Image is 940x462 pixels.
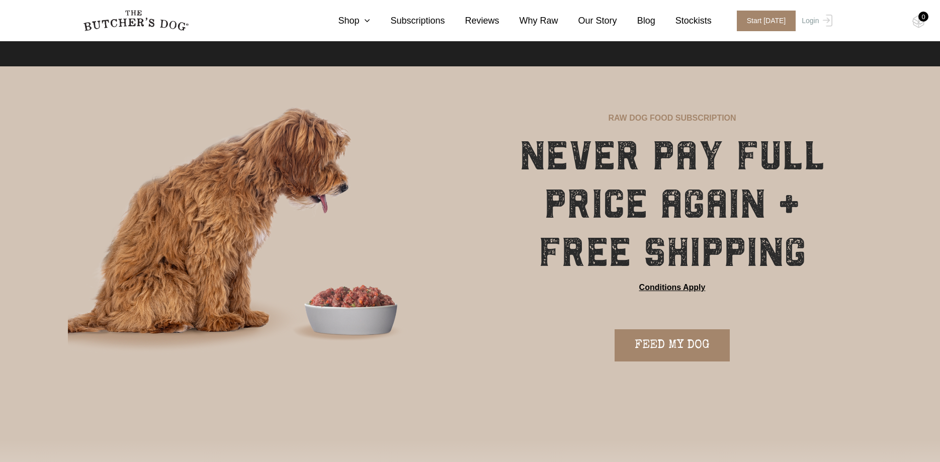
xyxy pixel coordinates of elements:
[615,329,730,361] a: FEED MY DOG
[558,14,617,28] a: Our Story
[737,11,796,31] span: Start [DATE]
[655,14,712,28] a: Stockists
[497,132,847,276] h1: NEVER PAY FULL PRICE AGAIN + FREE SHIPPING
[318,14,370,28] a: Shop
[68,66,468,400] img: blaze-subscription-hero
[617,14,655,28] a: Blog
[799,11,832,31] a: Login
[608,112,736,124] p: RAW DOG FOOD SUBSCRIPTION
[639,282,706,294] a: Conditions Apply
[370,14,445,28] a: Subscriptions
[918,12,928,22] div: 0
[912,15,925,28] img: TBD_Cart-Empty.png
[445,14,499,28] a: Reviews
[499,14,558,28] a: Why Raw
[727,11,800,31] a: Start [DATE]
